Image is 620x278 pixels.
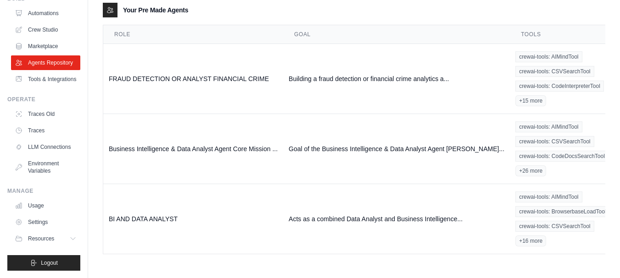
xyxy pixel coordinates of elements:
button: Resources [11,231,80,246]
h3: Your Pre Made Agents [123,5,188,15]
a: Tools & Integrations [11,72,80,87]
a: Automations [11,6,80,21]
a: Traces [11,123,80,138]
a: Settings [11,215,80,229]
a: Usage [11,198,80,213]
td: Building a fraud detection or financial crime analytics a... [283,44,510,114]
td: Goal of the Business Intelligence & Data Analyst Agent [PERSON_NAME]... [283,114,510,184]
td: BI AND DATA ANALYST [103,184,283,254]
a: Agents Repository [11,55,80,70]
span: crewai-tools: CSVSearchTool [515,221,594,232]
span: +15 more [515,95,546,106]
button: Logout [7,255,80,271]
div: Operate [7,96,80,103]
div: Manage [7,187,80,195]
td: Business Intelligence & Data Analyst Agent Core Mission ... [103,114,283,184]
span: Resources [28,235,54,242]
span: crewai-tools: CSVSearchTool [515,66,594,77]
span: crewai-tools: AIMindTool [515,191,582,202]
span: crewai-tools: CSVSearchTool [515,136,594,147]
th: Tools [510,25,615,44]
span: crewai-tools: AIMindTool [515,121,582,132]
span: crewai-tools: AIMindTool [515,51,582,62]
a: LLM Connections [11,140,80,154]
span: Logout [41,259,58,267]
td: Acts as a combined Data Analyst and Business Intelligence... [283,184,510,254]
span: crewai-tools: BrowserbaseLoadTool [515,206,609,217]
span: crewai-tools: CodeDocsSearchTool [515,151,609,162]
span: crewai-tools: CodeInterpreterTool [515,81,604,92]
th: Goal [283,25,510,44]
a: Traces Old [11,107,80,121]
span: +16 more [515,235,546,246]
span: +26 more [515,165,546,176]
th: Role [103,25,283,44]
a: Marketplace [11,39,80,54]
a: Crew Studio [11,22,80,37]
td: FRAUD DETECTION OR ANALYST FINANCIAL CRIME [103,44,283,114]
a: Environment Variables [11,156,80,178]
